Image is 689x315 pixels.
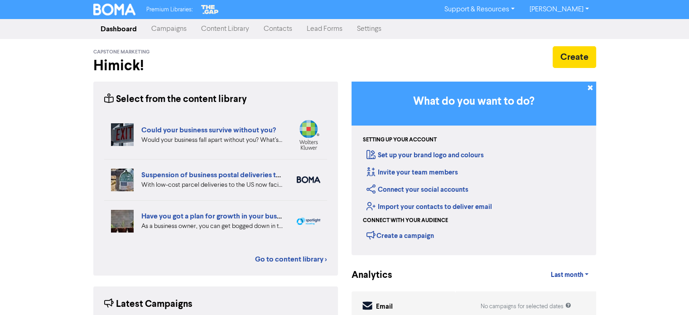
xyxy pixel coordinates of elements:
[141,180,283,190] div: With low-cost parcel deliveries to the US now facing tariffs, many international postal services ...
[93,49,150,55] span: capstone marketing
[366,203,492,211] a: Import your contacts to deliver email
[93,20,144,38] a: Dashboard
[363,217,448,225] div: Connect with your audience
[376,302,393,312] div: Email
[200,4,220,15] img: The Gap
[437,2,522,17] a: Support & Resources
[299,20,350,38] a: Lead Forms
[93,4,136,15] img: BOMA Logo
[543,266,596,284] a: Last month
[553,46,596,68] button: Create
[352,268,381,282] div: Analytics
[256,20,299,38] a: Contacts
[93,57,338,74] h2: Hi mick !
[141,170,460,179] a: Suspension of business postal deliveries to the [GEOGRAPHIC_DATA]: what options do you have?
[644,271,689,315] iframe: Chat Widget
[366,185,468,194] a: Connect your social accounts
[141,136,283,145] div: Would your business fall apart without you? What’s your Plan B in case of accident, illness, or j...
[255,254,327,265] a: Go to content library >
[366,228,434,242] div: Create a campaign
[146,7,193,13] span: Premium Libraries:
[366,151,484,160] a: Set up your brand logo and colours
[194,20,256,38] a: Content Library
[144,20,194,38] a: Campaigns
[366,168,458,177] a: Invite your team members
[481,302,571,311] div: No campaigns for selected dates
[522,2,596,17] a: [PERSON_NAME]
[297,218,320,225] img: spotlight
[141,212,296,221] a: Have you got a plan for growth in your business?
[297,120,320,150] img: wolterskluwer
[104,92,247,107] div: Select from the content library
[104,297,193,311] div: Latest Campaigns
[350,20,389,38] a: Settings
[297,176,320,183] img: boma
[352,82,596,255] div: Getting Started in BOMA
[365,95,583,108] h3: What do you want to do?
[363,136,437,144] div: Setting up your account
[550,271,583,279] span: Last month
[141,222,283,231] div: As a business owner, you can get bogged down in the demands of day-to-day business. We can help b...
[141,126,276,135] a: Could your business survive without you?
